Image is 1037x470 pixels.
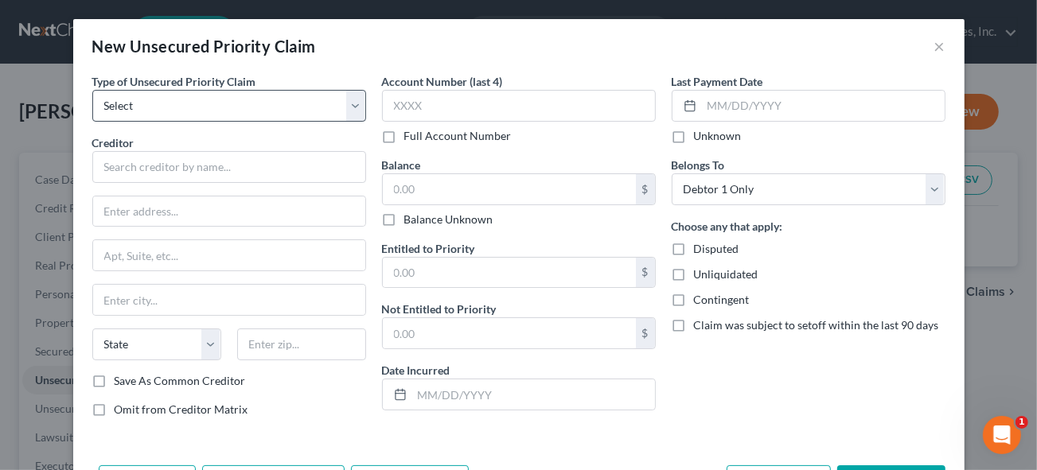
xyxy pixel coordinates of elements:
[115,373,246,389] label: Save As Common Creditor
[382,157,421,173] label: Balance
[702,91,945,121] input: MM/DD/YYYY
[382,90,656,122] input: XXXX
[636,174,655,204] div: $
[93,196,365,227] input: Enter address...
[694,267,758,281] span: Unliquidated
[694,242,739,255] span: Disputed
[672,158,725,172] span: Belongs To
[404,212,493,227] label: Balance Unknown
[1016,416,1028,429] span: 1
[934,37,945,56] button: ×
[694,128,742,144] label: Unknown
[115,402,248,416] span: Omit from Creditor Matrix
[412,379,655,410] input: MM/DD/YYYY
[92,136,134,150] span: Creditor
[382,362,450,379] label: Date Incurred
[93,285,365,315] input: Enter city...
[694,318,939,332] span: Claim was subject to setoff within the last 90 days
[694,293,750,306] span: Contingent
[382,73,503,90] label: Account Number (last 4)
[983,416,1021,454] iframe: Intercom live chat
[237,328,366,360] input: Enter zip...
[383,258,636,288] input: 0.00
[382,240,475,257] label: Entitled to Priority
[383,318,636,348] input: 0.00
[382,301,497,317] label: Not Entitled to Priority
[92,151,366,183] input: Search creditor by name...
[93,240,365,270] input: Apt, Suite, etc...
[672,73,763,90] label: Last Payment Date
[92,35,316,57] div: New Unsecured Priority Claim
[636,258,655,288] div: $
[636,318,655,348] div: $
[404,128,512,144] label: Full Account Number
[92,75,256,88] span: Type of Unsecured Priority Claim
[672,218,783,235] label: Choose any that apply:
[383,174,636,204] input: 0.00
